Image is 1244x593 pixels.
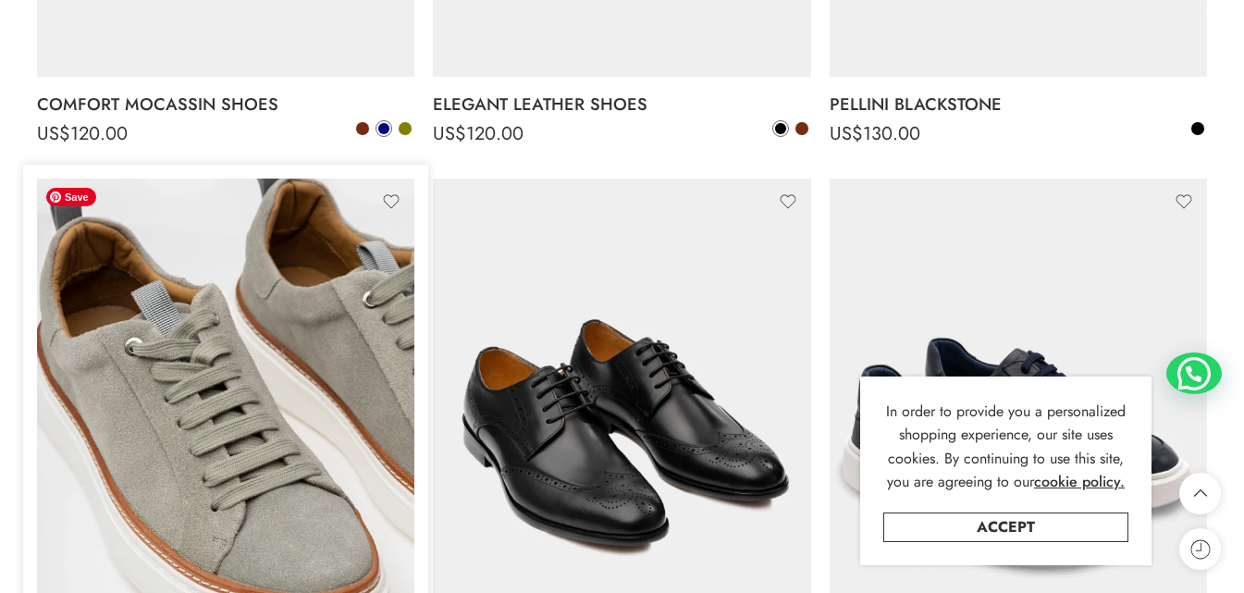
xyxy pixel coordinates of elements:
[46,188,96,206] span: Save
[830,86,1207,123] a: PELLINI BLACKSTONE
[433,86,810,123] a: ELEGANT LEATHER SHOES
[37,120,70,147] span: US$
[1034,470,1125,494] a: cookie policy.
[830,120,920,147] bdi: 130.00
[376,120,392,137] a: Navy
[886,401,1126,493] span: In order to provide you a personalized shopping experience, our site uses cookies. By continuing ...
[354,120,371,137] a: Brown
[37,86,414,123] a: COMFORT MOCASSIN SHOES
[397,120,413,137] a: Olive
[433,120,523,147] bdi: 120.00
[883,513,1128,542] a: Accept
[830,120,863,147] span: US$
[37,120,128,147] bdi: 120.00
[794,120,810,137] a: Brown
[772,120,789,137] a: Black
[433,120,466,147] span: US$
[1189,120,1206,137] a: Black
